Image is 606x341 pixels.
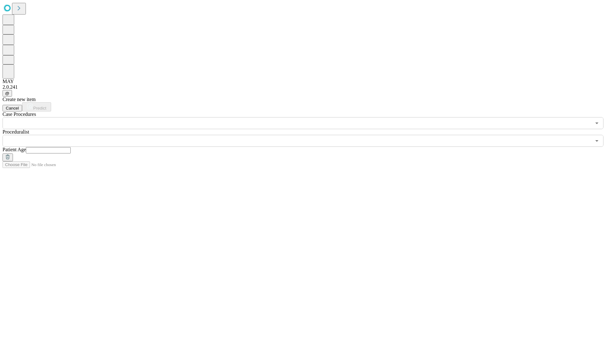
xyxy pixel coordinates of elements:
[6,106,19,111] span: Cancel
[3,97,36,102] span: Create new item
[3,79,603,84] div: MAY
[592,136,601,145] button: Open
[22,102,51,111] button: Predict
[5,91,9,96] span: @
[3,129,29,135] span: Proceduralist
[3,84,603,90] div: 2.0.241
[33,106,46,111] span: Predict
[592,119,601,128] button: Open
[3,111,36,117] span: Scheduled Procedure
[3,147,26,152] span: Patient Age
[3,90,12,97] button: @
[3,105,22,111] button: Cancel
